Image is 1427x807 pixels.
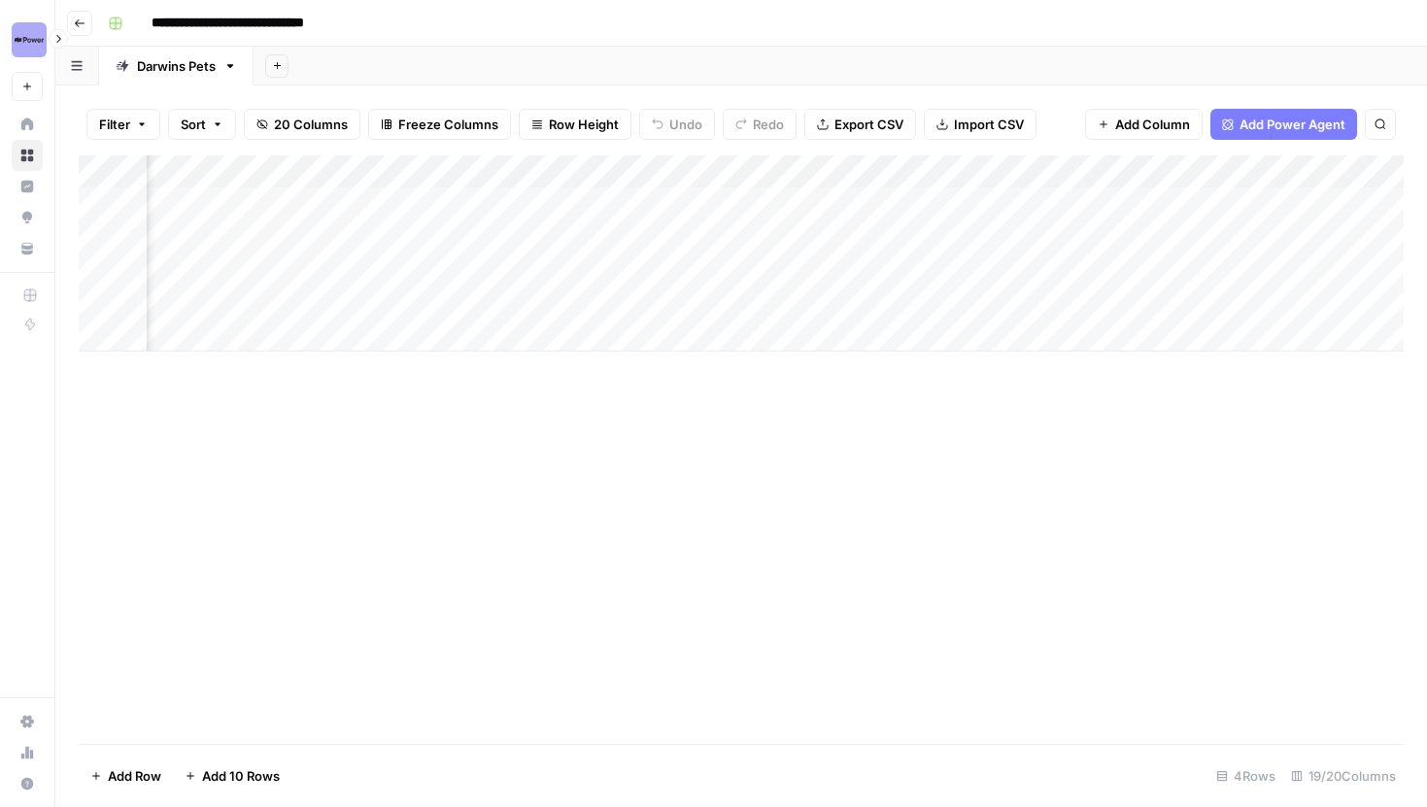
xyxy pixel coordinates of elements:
img: Power Digital Logo [12,22,47,57]
a: Settings [12,706,43,737]
span: Add Power Agent [1240,115,1345,134]
button: Freeze Columns [368,109,511,140]
div: 19/20 Columns [1283,760,1404,791]
button: Help + Support [12,768,43,799]
span: Redo [753,115,784,134]
button: Add Column [1085,109,1203,140]
button: Workspace: Power Digital [12,16,43,64]
button: Export CSV [804,109,916,140]
button: Redo [723,109,797,140]
button: Add 10 Rows [173,760,291,791]
span: Sort [181,115,206,134]
div: 4 Rows [1208,760,1283,791]
a: Insights [12,171,43,202]
button: Row Height [519,109,631,140]
button: Sort [168,109,236,140]
span: Undo [669,115,702,134]
span: Add Column [1115,115,1190,134]
button: Add Power Agent [1210,109,1357,140]
span: Filter [99,115,130,134]
a: Darwins Pets [99,47,254,85]
a: Home [12,109,43,140]
button: Filter [86,109,160,140]
span: 20 Columns [274,115,348,134]
button: 20 Columns [244,109,360,140]
button: Add Row [79,760,173,791]
button: Import CSV [924,109,1036,140]
span: Export CSV [834,115,903,134]
a: Opportunities [12,202,43,233]
div: Darwins Pets [137,56,216,76]
span: Add Row [108,766,161,786]
button: Undo [639,109,715,140]
a: Your Data [12,233,43,264]
span: Add 10 Rows [202,766,280,786]
a: Usage [12,737,43,768]
a: Browse [12,140,43,171]
span: Row Height [549,115,619,134]
span: Import CSV [954,115,1024,134]
span: Freeze Columns [398,115,498,134]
